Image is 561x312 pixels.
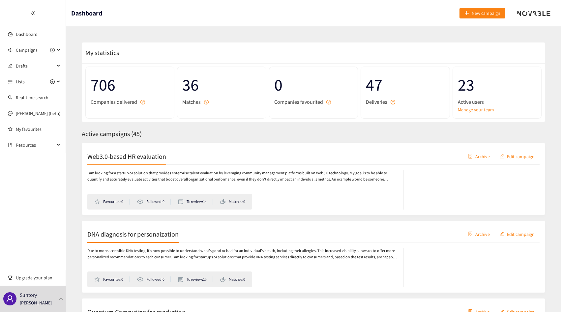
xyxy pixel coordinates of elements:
[16,123,61,136] a: My favourites
[366,98,387,106] span: Deliveries
[472,10,500,17] span: New campaign
[82,129,142,138] span: Active campaigns ( 45 )
[82,220,545,293] a: DNA diagnosis for personaizationcontainerArchiveeditEdit campaignDue to more accessible DNA testi...
[507,153,535,160] span: Edit campaign
[366,72,444,98] span: 47
[468,154,473,159] span: container
[451,241,561,312] iframe: Chat Widget
[94,276,130,282] li: Favourites: 0
[274,98,323,106] span: Companies favourited
[91,72,169,98] span: 706
[16,43,38,57] span: Campaigns
[458,106,536,113] a: Manage your team
[475,230,490,238] span: Archive
[500,154,504,159] span: edit
[178,199,213,205] li: To review: 14
[8,275,13,280] span: trophy
[94,199,130,205] li: Favourites: 0
[16,271,61,284] span: Upgrade your plan
[140,100,145,104] span: question-circle
[87,170,397,183] p: I am looking for a startup or solution that provides enterprise talent evaluation by leveraging c...
[178,276,213,282] li: To review: 15
[8,48,13,52] span: sound
[16,31,38,37] a: Dashboard
[507,230,535,238] span: Edit campaign
[475,153,490,160] span: Archive
[451,241,561,312] div: Widget de chat
[182,72,261,98] span: 36
[87,229,179,239] h2: DNA diagnosis for personaization
[6,295,14,303] span: user
[459,8,505,18] button: plusNew campaign
[458,72,536,98] span: 23
[391,100,395,104] span: question-circle
[8,143,13,147] span: book
[182,98,201,106] span: Matches
[50,48,55,52] span: plus-circle
[220,276,245,282] li: Matches: 0
[16,59,55,72] span: Drafts
[495,229,540,239] button: editEdit campaign
[16,110,60,116] a: [PERSON_NAME] (beta)
[468,232,473,237] span: container
[16,75,25,88] span: Lists
[463,229,495,239] button: containerArchive
[495,151,540,161] button: editEdit campaign
[20,291,37,299] p: Suntory
[204,100,209,104] span: question-circle
[8,64,13,68] span: edit
[463,151,495,161] button: containerArchive
[458,98,484,106] span: Active users
[31,11,35,15] span: double-left
[220,199,245,205] li: Matches: 0
[16,95,48,100] a: Real-time search
[91,98,137,106] span: Companies delivered
[326,100,331,104] span: question-circle
[50,79,55,84] span: plus-circle
[82,48,119,57] span: My statistics
[137,199,170,205] li: Followed: 0
[87,152,166,161] h2: Web3.0-based HR evaluation
[137,276,170,282] li: Followed: 0
[500,232,504,237] span: edit
[16,138,55,152] span: Resources
[87,248,397,260] p: Due to more accessible DNA testing, it's now possible to understand what's good or bad for an ind...
[274,72,353,98] span: 0
[8,79,13,84] span: unordered-list
[464,11,469,16] span: plus
[82,143,545,215] a: Web3.0-based HR evaluationcontainerArchiveeditEdit campaignI am looking for a startup or solution...
[20,299,52,306] p: [PERSON_NAME]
